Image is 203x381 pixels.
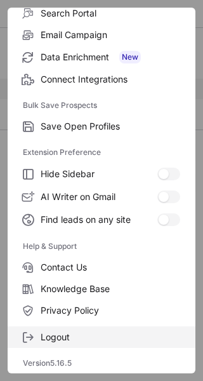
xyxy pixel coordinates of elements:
[23,142,180,163] label: Extension Preference
[8,3,195,24] label: Search Portal
[23,236,180,257] label: Help & Support
[8,257,195,278] label: Contact Us
[8,24,195,46] label: Email Campaign
[41,305,180,316] span: Privacy Policy
[41,214,157,225] span: Find leads on any site
[41,121,180,132] span: Save Open Profiles
[8,116,195,137] label: Save Open Profiles
[23,95,180,116] label: Bulk Save Prospects
[41,51,180,63] span: Data Enrichment
[41,191,157,203] span: AI Writer on Gmail
[8,69,195,90] label: Connect Integrations
[41,262,180,273] span: Contact Us
[41,8,180,19] span: Search Portal
[119,51,141,63] span: New
[8,185,195,208] label: AI Writer on Gmail
[41,74,180,85] span: Connect Integrations
[41,168,157,180] span: Hide Sidebar
[41,331,180,343] span: Logout
[8,163,195,185] label: Hide Sidebar
[8,46,195,69] label: Data Enrichment New
[41,283,180,295] span: Knowledge Base
[41,29,180,41] span: Email Campaign
[8,300,195,321] label: Privacy Policy
[8,326,195,348] label: Logout
[8,353,195,373] div: Version 5.16.5
[8,208,195,231] label: Find leads on any site
[8,278,195,300] label: Knowledge Base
